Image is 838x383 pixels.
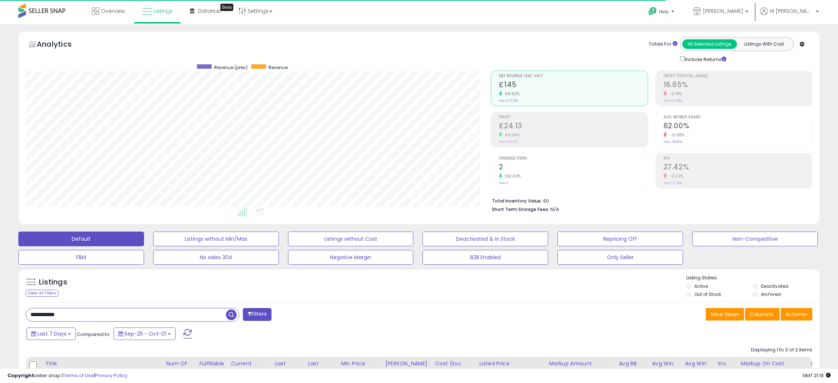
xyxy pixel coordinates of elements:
[737,39,791,49] button: Listings With Cost
[643,1,681,24] a: Help
[652,360,679,383] div: Avg Win Price 24h.
[499,74,647,78] span: Net Revenue (Exc. VAT)
[667,132,685,138] small: -21.38%
[198,7,221,15] span: DataHub
[663,80,812,90] h2: 16.65%
[718,360,734,375] div: Inv. value
[663,157,812,161] span: ROI
[659,8,669,15] span: Help
[153,250,279,265] button: No sales 30d
[37,330,66,337] span: Last 7 Days
[810,360,837,375] div: Ordered Items
[499,115,647,119] span: Profit
[761,291,781,297] label: Archived
[26,290,58,297] div: Clear All Filters
[435,360,473,375] div: Cost (Exc. VAT)
[557,250,683,265] button: Only Seller
[499,80,647,90] h2: £145
[663,181,682,185] small: Prev: 27.48%
[166,360,193,375] div: Num of Comp.
[686,275,820,282] p: Listing States:
[741,360,804,368] div: Markup on Cost
[649,41,677,48] div: Totals For
[802,372,831,379] span: 2025-10-9 21:19 GMT
[706,308,744,321] button: Save View
[770,7,814,15] span: Hi [PERSON_NAME]
[663,122,812,132] h2: 62.00%
[243,308,271,321] button: Filters
[269,64,288,71] span: Revenue
[492,206,549,212] b: Short Term Storage Fees:
[220,4,233,11] div: Tooltip anchor
[663,140,682,144] small: Prev: 78.86%
[18,232,144,246] button: Default
[492,198,542,204] b: Total Inventory Value:
[750,311,773,318] span: Columns
[288,250,414,265] button: Negative Margin
[18,250,144,265] button: FBM
[760,7,819,24] a: Hi [PERSON_NAME]
[37,39,86,51] h5: Analytics
[557,232,683,246] button: Repricing Off
[761,283,788,289] label: Deactivated
[499,163,647,173] h2: 2
[675,55,735,63] div: Include Returns
[682,39,737,49] button: All Selected Listings
[663,74,812,78] span: Profit [PERSON_NAME]
[502,91,519,97] small: 99.92%
[499,181,508,185] small: Prev: 1
[153,232,279,246] button: Listings without Min/Max
[125,330,166,337] span: Sep-25 - Oct-01
[499,99,518,103] small: Prev: £72.50
[667,173,684,179] small: -0.22%
[648,7,657,16] i: Get Help
[502,132,519,138] small: 99.59%
[341,360,379,368] div: Min Price
[685,360,712,375] div: Avg Win Price
[7,372,127,379] div: seller snap | |
[26,327,76,340] button: Last 7 Days
[781,308,812,321] button: Actions
[745,308,780,321] button: Columns
[199,360,224,375] div: Fulfillable Quantity
[694,291,721,297] label: Out of Stock
[751,347,812,354] div: Displaying 1 to 2 of 2 items
[95,372,127,379] a: Privacy Policy
[7,372,34,379] strong: Copyright
[692,232,818,246] button: Non-Competitive
[694,283,708,289] label: Active
[492,196,807,205] li: £0
[549,360,612,368] div: Markup Amount
[101,7,125,15] span: Overview
[39,277,67,287] h5: Listings
[499,122,647,132] h2: £24.13
[231,360,269,375] div: Current Buybox Price
[663,99,682,103] small: Prev: 16.68%
[77,331,111,338] span: Compared to:
[154,7,173,15] span: Listings
[499,157,647,161] span: Ordered Items
[114,327,176,340] button: Sep-25 - Oct-01
[63,372,94,379] a: Terms of Use
[667,91,682,97] small: -0.18%
[385,360,429,368] div: [PERSON_NAME]
[550,206,559,213] span: N/A
[288,232,414,246] button: Listings without Cost
[663,115,812,119] span: Avg. Buybox Share
[502,173,521,179] small: 100.00%
[45,360,160,368] div: Title
[479,360,543,368] div: Listed Price
[275,360,302,383] div: Last Purchase Price
[663,163,812,173] h2: 27.42%
[499,140,518,144] small: Prev: £12.09
[214,64,248,71] span: Revenue (prev)
[422,250,548,265] button: B2B Enabled
[619,360,645,375] div: Avg BB Share
[422,232,548,246] button: Deactivated & In Stock
[703,7,743,15] span: [PERSON_NAME]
